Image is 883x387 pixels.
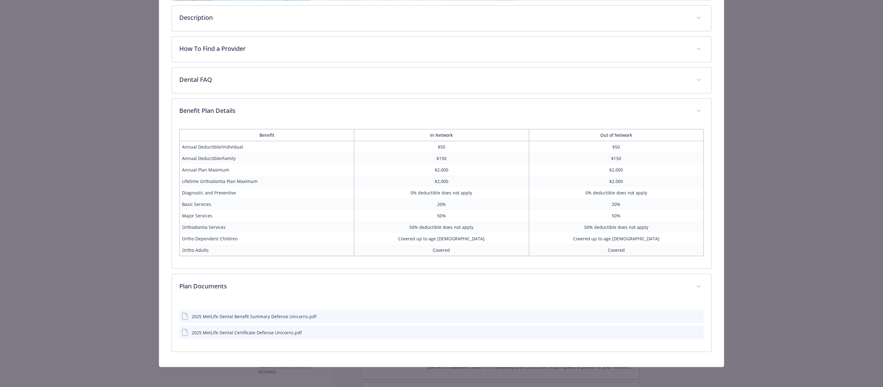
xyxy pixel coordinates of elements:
p: Plan Documents [179,282,689,291]
div: Plan Documents [172,300,711,352]
td: 0% deductible does not apply [529,187,703,198]
td: Basic Services [180,198,354,210]
td: $50 [529,141,703,153]
td: Diagnostic and Preventive [180,187,354,198]
div: Dental FAQ [172,68,711,93]
td: $150 [529,153,703,164]
td: 50% deductible does not apply [354,221,529,233]
div: How To Find a Provider [172,37,711,62]
td: Annual Plan Maximum [180,164,354,176]
td: 50% [354,210,529,221]
td: 0% deductible does not apply [354,187,529,198]
td: 50% [529,210,703,221]
th: Out of Network [529,129,703,141]
td: Lifetime Orthodontia Plan Maximum [180,176,354,187]
td: Ortho Dependent Children [180,233,354,244]
p: Description [179,13,689,22]
td: $150 [354,153,529,164]
p: How To Find a Provider [179,44,689,53]
td: Covered [529,244,703,256]
td: $50 [354,141,529,153]
td: Annual Deductible/Individual [180,141,354,153]
button: preview file [696,329,701,336]
td: Covered [354,244,529,256]
td: Orthodontia Services [180,221,354,233]
p: Dental FAQ [179,75,689,84]
th: Benefit [180,129,354,141]
button: preview file [696,313,701,320]
button: download file [686,329,691,336]
div: Benefit Plan Details [172,124,711,269]
td: Annual Deductible/Family [180,153,354,164]
div: Benefit Plan Details [172,99,711,124]
td: Covered up to age [DEMOGRAPHIC_DATA] [354,233,529,244]
th: In Network [354,129,529,141]
td: $2,000 [354,164,529,176]
td: $2,000 [529,164,703,176]
div: 2025 MetLife Dental Certificate Defense Unicorns.pdf [192,329,302,336]
td: $2,000 [529,176,703,187]
td: Covered up to age [DEMOGRAPHIC_DATA] [529,233,703,244]
button: download file [686,313,691,320]
div: Plan Documents [172,274,711,300]
td: Ortho Adults [180,244,354,256]
div: 2025 MetLife Dental Benefit Summary Defense Unicorns.pdf [192,313,316,320]
td: 20% [529,198,703,210]
td: 50% deductible does not apply [529,221,703,233]
p: Benefit Plan Details [179,106,689,115]
td: Major Services [180,210,354,221]
div: Description [172,6,711,31]
td: 20% [354,198,529,210]
td: $2,000 [354,176,529,187]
